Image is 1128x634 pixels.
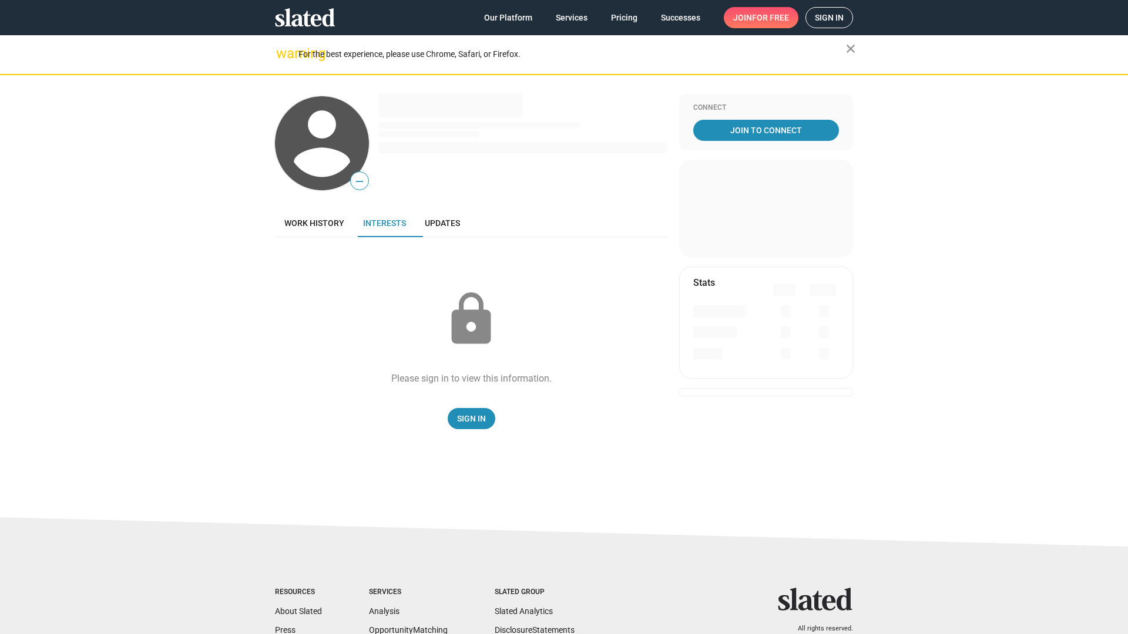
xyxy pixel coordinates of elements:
[275,588,322,597] div: Resources
[546,7,597,28] a: Services
[693,276,715,289] mat-card-title: Stats
[844,42,858,56] mat-icon: close
[693,103,839,113] div: Connect
[425,218,460,228] span: Updates
[495,606,553,616] a: Slated Analytics
[391,372,552,385] div: Please sign in to view this information.
[661,7,700,28] span: Successes
[611,7,637,28] span: Pricing
[351,174,368,189] span: —
[415,209,469,237] a: Updates
[275,606,322,616] a: About Slated
[275,209,354,237] a: Work history
[805,7,853,28] a: Sign in
[298,46,846,62] div: For the best experience, please use Chrome, Safari, or Firefox.
[693,120,839,141] a: Join To Connect
[724,7,798,28] a: Joinfor free
[363,218,406,228] span: Interests
[556,7,587,28] span: Services
[495,588,575,597] div: Slated Group
[276,46,290,60] mat-icon: warning
[602,7,647,28] a: Pricing
[752,7,789,28] span: for free
[442,290,501,349] mat-icon: lock
[284,218,344,228] span: Work history
[369,606,399,616] a: Analysis
[475,7,542,28] a: Our Platform
[354,209,415,237] a: Interests
[696,120,837,141] span: Join To Connect
[369,588,448,597] div: Services
[457,408,486,429] span: Sign In
[652,7,710,28] a: Successes
[484,7,532,28] span: Our Platform
[448,408,495,429] a: Sign In
[815,8,844,28] span: Sign in
[733,7,789,28] span: Join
